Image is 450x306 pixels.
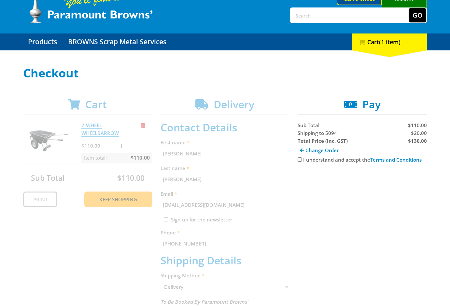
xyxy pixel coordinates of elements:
span: Sub Total [298,122,319,128]
label: I understand and accept the [303,156,422,163]
a: Go to the BROWNS Scrap Metal Services page [63,33,171,50]
input: Please accept the terms and conditions. [298,157,302,162]
div: Cart [352,33,427,50]
a: Change Order [298,145,341,156]
a: Terms and Conditions [370,156,422,163]
span: Shipping to 5094 [298,130,337,136]
h1: Checkout [23,67,427,80]
span: (1 item) [379,38,401,46]
span: Pay [362,97,381,111]
strong: Total Price (inc. GST) [298,138,348,144]
button: Go [409,8,426,22]
input: Search [291,8,409,22]
span: Change Order [305,147,339,153]
strong: $130.00 [408,138,427,144]
span: $20.00 [411,130,427,136]
a: Go to the Products page [23,33,62,50]
span: $110.00 [408,122,427,128]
